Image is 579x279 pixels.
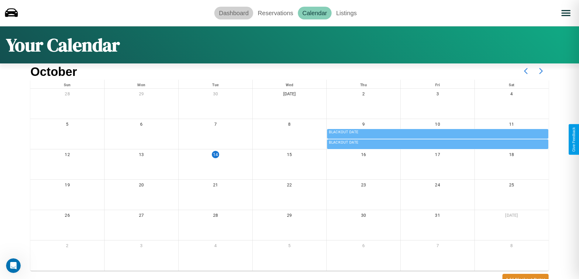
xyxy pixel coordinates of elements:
div: 13 [105,149,178,162]
div: BLACKOUT DATE [329,140,547,146]
div: 21 [179,180,253,192]
div: Wed [253,80,326,88]
div: 3 [401,89,474,101]
div: 28 [179,210,253,223]
div: Mon [105,80,178,88]
div: 10 [401,119,474,131]
div: 4 [475,89,549,101]
div: 25 [475,180,549,192]
div: 27 [105,210,178,223]
div: 31 [401,210,474,223]
div: 11 [475,119,549,131]
div: 30 [327,210,401,223]
div: 29 [105,89,178,101]
a: Reservations [253,7,298,19]
div: 19 [30,180,104,192]
div: 26 [30,210,104,223]
div: 8 [475,240,549,253]
h1: Your Calendar [6,32,120,57]
div: 14 [212,151,219,158]
iframe: Intercom live chat [6,258,21,273]
div: 2 [327,89,401,101]
div: [DATE] [475,210,549,223]
button: Open menu [557,5,574,22]
div: 8 [253,119,326,131]
div: 20 [105,180,178,192]
div: 28 [30,89,104,101]
div: Tue [179,80,253,88]
div: 30 [179,89,253,101]
div: 23 [327,180,401,192]
div: 5 [253,240,326,253]
a: Calendar [298,7,332,19]
div: BLACKOUT DATE [329,129,547,135]
h2: October [30,65,77,79]
div: Fri [401,80,474,88]
div: Give Feedback [572,127,576,152]
div: 7 [401,240,474,253]
a: Dashboard [214,7,253,19]
div: 6 [105,119,178,131]
div: 6 [327,240,401,253]
div: 2 [30,240,104,253]
div: 29 [253,210,326,223]
div: 15 [253,149,326,162]
div: 16 [327,149,401,162]
div: 12 [30,149,104,162]
div: Thu [327,80,401,88]
div: Sat [475,80,549,88]
a: Listings [332,7,361,19]
div: Sun [30,80,104,88]
div: 4 [179,240,253,253]
div: 24 [401,180,474,192]
div: 18 [475,149,549,162]
div: 17 [401,149,474,162]
div: [DATE] [253,89,326,101]
div: 5 [30,119,104,131]
div: 7 [179,119,253,131]
div: 22 [253,180,326,192]
div: 3 [105,240,178,253]
div: 9 [327,119,401,131]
